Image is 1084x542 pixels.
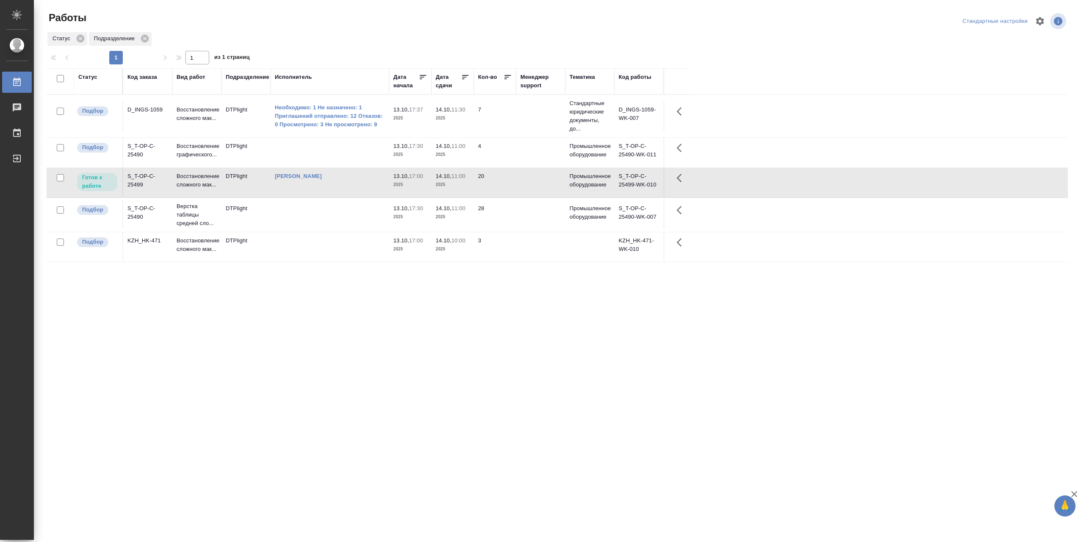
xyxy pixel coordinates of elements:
div: S_T-OP-C-25490 [127,142,168,159]
p: Восстановление сложного мак... [177,236,217,253]
div: Подразделение [89,32,152,46]
p: 14.10, [436,205,451,211]
p: 11:30 [451,106,465,113]
td: DTPlight [221,168,271,197]
td: S_T-OP-C-25490-WK-011 [614,138,664,167]
p: 14.10, [436,106,451,113]
p: Восстановление сложного мак... [177,106,217,122]
div: Дата сдачи [436,73,461,90]
p: Промышленное оборудование [570,204,610,221]
td: S_T-OP-C-25499-WK-010 [614,168,664,197]
a: Необходимо: 1 Не назначено: 1 Приглашений отправлено: 12 Отказов: 0 Просмотрено: 3 Не просмотрено: 9 [275,103,385,129]
p: 17:00 [409,237,423,244]
p: 17:37 [409,106,423,113]
button: Здесь прячутся важные кнопки [672,101,692,122]
td: D_INGS-1059-WK-007 [614,101,664,131]
p: 2025 [436,150,470,159]
div: KZH_HK-471 [127,236,168,245]
div: Статус [47,32,87,46]
p: 2025 [436,213,470,221]
div: S_T-OP-C-25490 [127,204,168,221]
button: 🙏 [1054,495,1076,517]
div: Вид работ [177,73,205,81]
p: 14.10, [436,143,451,149]
div: Кол-во [478,73,497,81]
p: Подбор [82,206,103,214]
td: 4 [474,138,516,167]
p: 10:00 [451,237,465,244]
p: 2025 [393,114,427,122]
button: Здесь прячутся важные кнопки [672,138,692,158]
button: Здесь прячутся важные кнопки [672,168,692,188]
td: S_T-OP-C-25490-WK-007 [614,200,664,230]
p: 17:30 [409,143,423,149]
p: 14.10, [436,173,451,179]
div: Подразделение [226,73,269,81]
p: 17:30 [409,205,423,211]
p: 13.10, [393,173,409,179]
div: Можно подбирать исполнителей [76,142,118,153]
div: Менеджер support [520,73,561,90]
p: 2025 [393,245,427,253]
td: 28 [474,200,516,230]
p: Восстановление сложного мак... [177,172,217,189]
p: Стандартные юридические документы, до... [570,99,610,133]
p: Подразделение [94,34,138,43]
p: 2025 [436,181,470,189]
p: 13.10, [393,143,409,149]
div: Можно подбирать исполнителей [76,204,118,216]
p: 2025 [393,181,427,189]
td: 7 [474,101,516,131]
span: 🙏 [1058,497,1072,515]
div: Можно подбирать исполнителей [76,106,118,117]
div: Код заказа [127,73,157,81]
div: split button [960,15,1030,28]
td: 20 [474,168,516,197]
div: Можно подбирать исполнителей [76,236,118,248]
p: Подбор [82,238,103,246]
p: Подбор [82,107,103,115]
td: DTPlight [221,232,271,262]
div: Тематика [570,73,595,81]
span: Работы [47,11,86,25]
button: Здесь прячутся важные кнопки [672,232,692,253]
p: 2025 [436,245,470,253]
td: KZH_HK-471-WK-010 [614,232,664,262]
p: 11:00 [451,173,465,179]
p: Верстка таблицы средней сло... [177,202,217,228]
p: 13.10, [393,237,409,244]
td: DTPlight [221,200,271,230]
span: из 1 страниц [214,52,250,64]
p: Промышленное оборудование [570,142,610,159]
td: DTPlight [221,138,271,167]
span: Настроить таблицу [1030,11,1050,31]
p: 17:00 [409,173,423,179]
td: DTPlight [221,101,271,131]
p: 11:00 [451,143,465,149]
p: Статус [53,34,73,43]
p: Готов к работе [82,173,112,190]
p: 14.10, [436,237,451,244]
div: Код работы [619,73,651,81]
button: Здесь прячутся важные кнопки [672,200,692,220]
div: S_T-OP-C-25499 [127,172,168,189]
p: Промышленное оборудование [570,172,610,189]
td: 3 [474,232,516,262]
p: Подбор [82,143,103,152]
div: Статус [78,73,97,81]
p: 11:00 [451,205,465,211]
a: [PERSON_NAME] [275,173,322,179]
div: Исполнитель [275,73,312,81]
p: 13.10, [393,205,409,211]
div: Дата начала [393,73,419,90]
div: Исполнитель может приступить к работе [76,172,118,192]
p: 2025 [436,114,470,122]
p: 2025 [393,150,427,159]
p: Восстановление графического... [177,142,217,159]
span: Посмотреть информацию [1050,13,1068,29]
p: 13.10, [393,106,409,113]
p: 2025 [393,213,427,221]
div: D_INGS-1059 [127,106,168,114]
